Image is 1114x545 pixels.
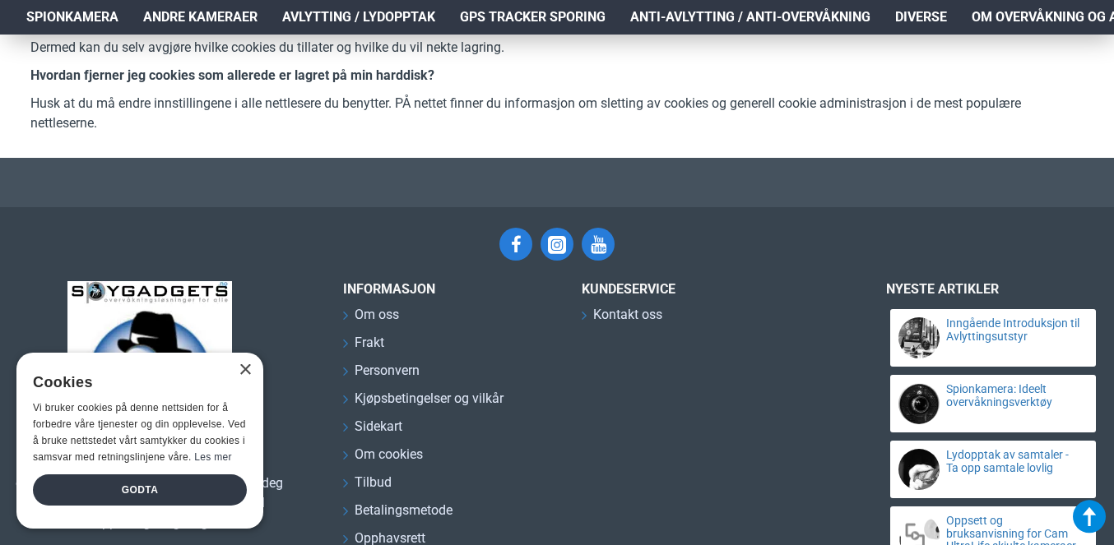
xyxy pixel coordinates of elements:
[343,281,557,297] h3: INFORMASJON
[343,473,392,501] a: Tilbud
[630,7,870,27] span: Anti-avlytting / Anti-overvåkning
[343,501,453,529] a: Betalingsmetode
[282,7,435,27] span: Avlytting / Lydopptak
[355,473,392,492] span: Tilbud
[946,317,1081,343] a: Inngående Introduksjon til Avlyttingsutstyr
[26,7,118,27] span: Spionkamera
[355,333,384,353] span: Frakt
[946,449,1081,474] a: Lydopptak av samtaler - Ta opp samtale lovlig
[343,361,420,389] a: Personvern
[194,451,231,463] a: Les mer, opens a new window
[239,364,251,376] div: Close
[343,333,384,361] a: Frakt
[582,305,662,333] a: Kontakt oss
[355,361,420,381] span: Personvern
[30,18,1084,58] p: I de fleste nettlesere kan du velge å blokkere cookies. Du kan velge at nettleseren spør deg om t...
[895,7,947,27] span: Diverse
[33,365,236,400] div: Cookies
[886,281,1100,297] h3: Nyeste artikler
[593,305,662,325] span: Kontakt oss
[582,281,829,297] h3: Kundeservice
[946,383,1081,409] a: Spionkamera: Ideelt overvåkningsverktøy
[355,389,504,409] span: Kjøpsbetingelser og vilkår
[355,501,453,520] span: Betalingsmetode
[355,445,423,464] span: Om cookies
[14,454,285,533] div: Vi har kompetanse og ekspertise innen overvåknings- og sikkerhetsutstyr. Vi tilbyr deg som kunde ...
[343,417,402,445] a: Sidekart
[30,94,1084,133] p: Husk at du må endre innstillingene i alle nettlesere du benytter. PÅ nettet finner du informasjon...
[143,7,258,27] span: Andre kameraer
[355,417,402,436] span: Sidekart
[67,281,232,446] img: SpyGadgets.no
[33,402,246,462] span: Vi bruker cookies på denne nettsiden for å forbedre våre tjenester og din opplevelse. Ved å bruke...
[33,474,247,506] div: Godta
[343,445,423,473] a: Om cookies
[343,305,399,333] a: Om oss
[30,67,434,83] strong: Hvordan fjerner jeg cookies som allerede er lagret på min harddisk?
[343,389,504,417] a: Kjøpsbetingelser og vilkår
[355,305,399,325] span: Om oss
[460,7,606,27] span: GPS Tracker Sporing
